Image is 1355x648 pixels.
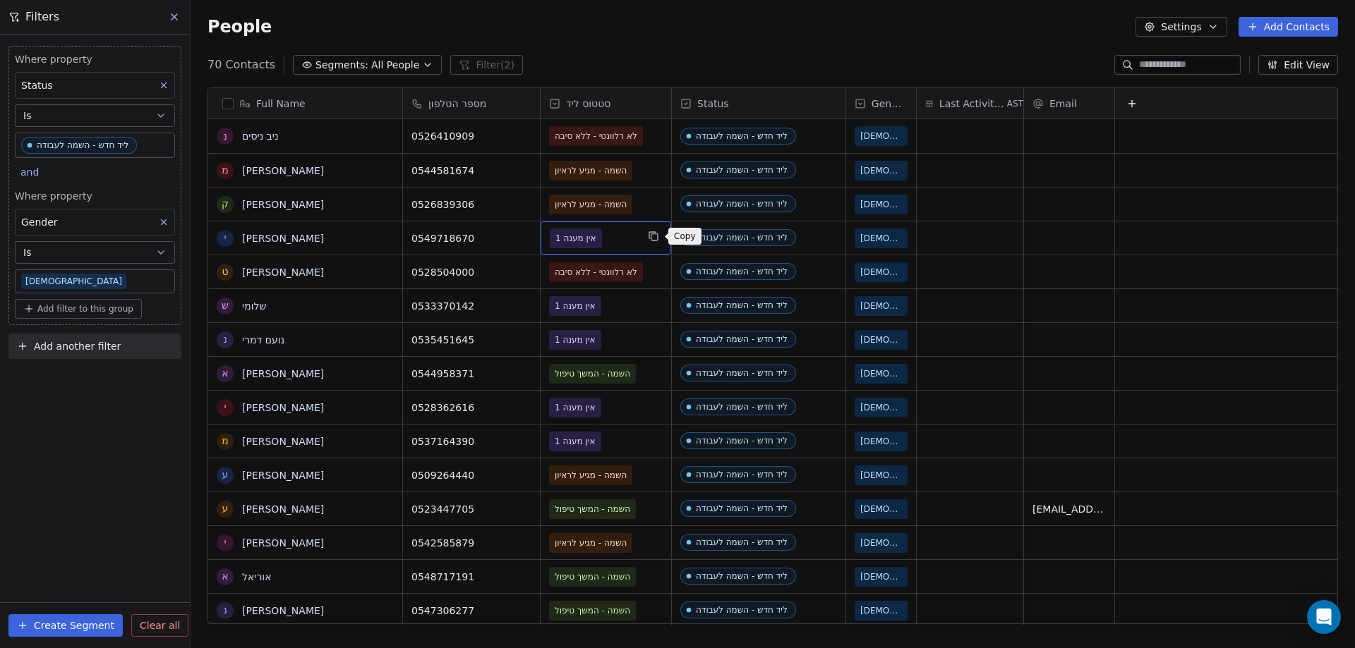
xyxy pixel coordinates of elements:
div: ליד חדש - השמה לעבודה [696,436,788,446]
div: א [222,569,228,584]
span: Full Name [256,97,306,111]
div: ליד חדש - השמה לעבודה [696,334,788,344]
a: [PERSON_NAME] [242,470,324,481]
span: [DEMOGRAPHIC_DATA] [860,468,902,482]
span: [DEMOGRAPHIC_DATA] [860,401,902,415]
span: [DEMOGRAPHIC_DATA] [860,570,902,584]
span: 0547306277 [411,604,531,618]
div: ליד חדש - השמה לעבודה [696,368,788,378]
span: השמה - מגיע לראיון [555,468,627,482]
div: Open Intercom Messenger [1307,600,1341,634]
span: 0528504000 [411,265,531,279]
div: Full Name [208,88,402,118]
span: Status [697,97,729,111]
span: אין מענה 1 [555,231,596,245]
span: [DEMOGRAPHIC_DATA] [860,129,902,143]
button: Settings [1136,17,1227,37]
span: All People [371,58,419,73]
span: [DEMOGRAPHIC_DATA] [860,536,902,550]
div: ליד חדש - השמה לעבודה [696,165,788,175]
div: נ [223,129,227,144]
a: [PERSON_NAME] [242,436,324,447]
div: ליד חדש - השמה לעבודה [696,199,788,209]
span: Email [1049,97,1077,111]
div: grid [208,119,403,625]
span: אין מענה 1 [555,434,596,448]
a: [PERSON_NAME] [242,199,324,210]
span: השמה - המשך טיפול [555,604,630,618]
div: Email [1024,88,1114,118]
span: 0533370142 [411,299,531,313]
span: [DEMOGRAPHIC_DATA] [860,197,902,212]
div: ק [222,197,229,212]
span: [DEMOGRAPHIC_DATA] [860,333,902,347]
span: השמה - מגיע לראיון [555,197,627,212]
div: י [224,400,226,415]
a: נועם דמרי [242,334,284,346]
div: grid [403,119,1339,625]
span: לא רלוונטי - ללא סיבה [555,129,637,143]
button: Add Contacts [1239,17,1338,37]
span: [EMAIL_ADDRESS][DOMAIN_NAME] [1032,502,1106,516]
div: ליד חדש - השמה לעבודה [696,571,788,581]
a: [PERSON_NAME] [242,368,324,379]
a: [PERSON_NAME] [242,267,324,278]
a: [PERSON_NAME] [242,402,324,413]
span: [DEMOGRAPHIC_DATA] [860,231,902,245]
div: מ [222,163,229,178]
span: 0509264440 [411,468,531,482]
span: [DEMOGRAPHIC_DATA] [860,604,902,618]
span: [DEMOGRAPHIC_DATA] [860,299,902,313]
span: Segments: [315,58,368,73]
span: 0535451645 [411,333,531,347]
span: Gender [872,97,908,111]
div: ליד חדש - השמה לעבודה [696,470,788,479]
div: מ [222,434,229,448]
span: אין מענה 1 [555,299,596,313]
span: השמה - מגיע לראיון [555,164,627,178]
span: השמה - המשך טיפול [555,570,630,584]
span: מספר הטלפון [428,97,486,111]
span: 0526839306 [411,197,531,212]
div: Last Activity DateAST [917,88,1023,118]
a: שלומי [242,300,266,312]
a: ניב ניסים [242,130,279,142]
div: ליד חדש - השמה לעבודה [696,233,788,243]
span: Last Activity Date [939,97,1004,111]
div: י [224,535,226,550]
p: Copy [674,231,696,242]
div: ליד חדש - השמה לעבודה [696,605,788,615]
span: 70 Contacts [207,56,275,73]
span: השמה - מגיע לראיון [555,536,627,550]
div: ע [222,501,229,516]
div: ליד חדש - השמה לעבודה [696,503,788,513]
span: השמה - המשך טיפול [555,367,630,381]
span: אין מענה 1 [555,333,596,347]
a: [PERSON_NAME] [242,165,324,176]
a: [PERSON_NAME] [242,503,324,515]
button: Filter(2) [450,55,523,75]
div: מספר הטלפון [403,88,540,118]
span: סטטוס ליד [566,97,610,111]
span: [DEMOGRAPHIC_DATA] [860,367,902,381]
span: [DEMOGRAPHIC_DATA] [860,434,902,448]
span: 0526410909 [411,129,531,143]
div: ליד חדש - השמה לעבודה [696,267,788,276]
a: [PERSON_NAME] [242,233,324,244]
div: י [224,231,226,245]
div: Gender [846,88,916,118]
div: ליד חדש - השמה לעבודה [696,131,788,141]
div: סטטוס ליד [541,88,671,118]
a: [PERSON_NAME] [242,537,324,549]
div: ש [222,298,229,313]
span: אין מענה 1 [555,401,596,415]
span: 0544958371 [411,367,531,381]
span: לא רלוונטי - ללא סיבה [555,265,637,279]
div: נ [223,603,227,618]
span: [DEMOGRAPHIC_DATA] [860,265,902,279]
span: 0542585879 [411,536,531,550]
span: [DEMOGRAPHIC_DATA] [860,502,902,516]
div: ליד חדש - השמה לעבודה [696,300,788,310]
span: 0544581674 [411,164,531,178]
div: ט [222,264,228,279]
